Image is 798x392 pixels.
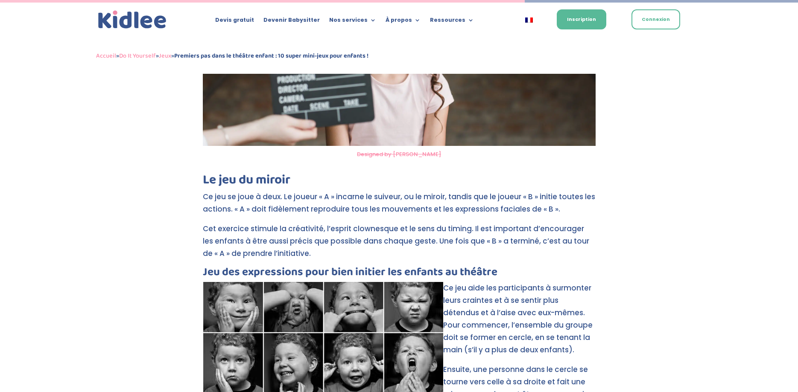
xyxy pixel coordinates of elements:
[203,267,596,282] h3: Jeu des expressions pour bien initier les enfants au théâtre
[96,9,169,31] a: Kidlee Logo
[96,51,368,61] span: » » »
[159,51,171,61] a: Jeux
[203,174,596,191] h2: Le jeu du miroir
[174,51,368,61] strong: Premiers pas dans le théâtre enfant : 10 super mini-jeux pour enfants !
[215,17,254,26] a: Devis gratuit
[329,17,376,26] a: Nos services
[386,17,421,26] a: À propos
[430,17,474,26] a: Ressources
[557,9,606,29] a: Inscription
[96,9,169,31] img: logo_kidlee_bleu
[631,9,680,29] a: Connexion
[203,223,596,267] p: Cet exercice stimule la créativité, l’esprit clownesque et le sens du timing. Il est important d’...
[203,191,596,223] p: Ce jeu se joue à deux. Le joueur « A » incarne le suiveur, ou le miroir, tandis que le joueur « B...
[119,51,156,61] a: Do It Yourself
[525,17,533,23] img: Français
[357,150,441,158] a: Designed by [PERSON_NAME]
[96,51,116,61] a: Accueil
[263,17,320,26] a: Devenir Babysitter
